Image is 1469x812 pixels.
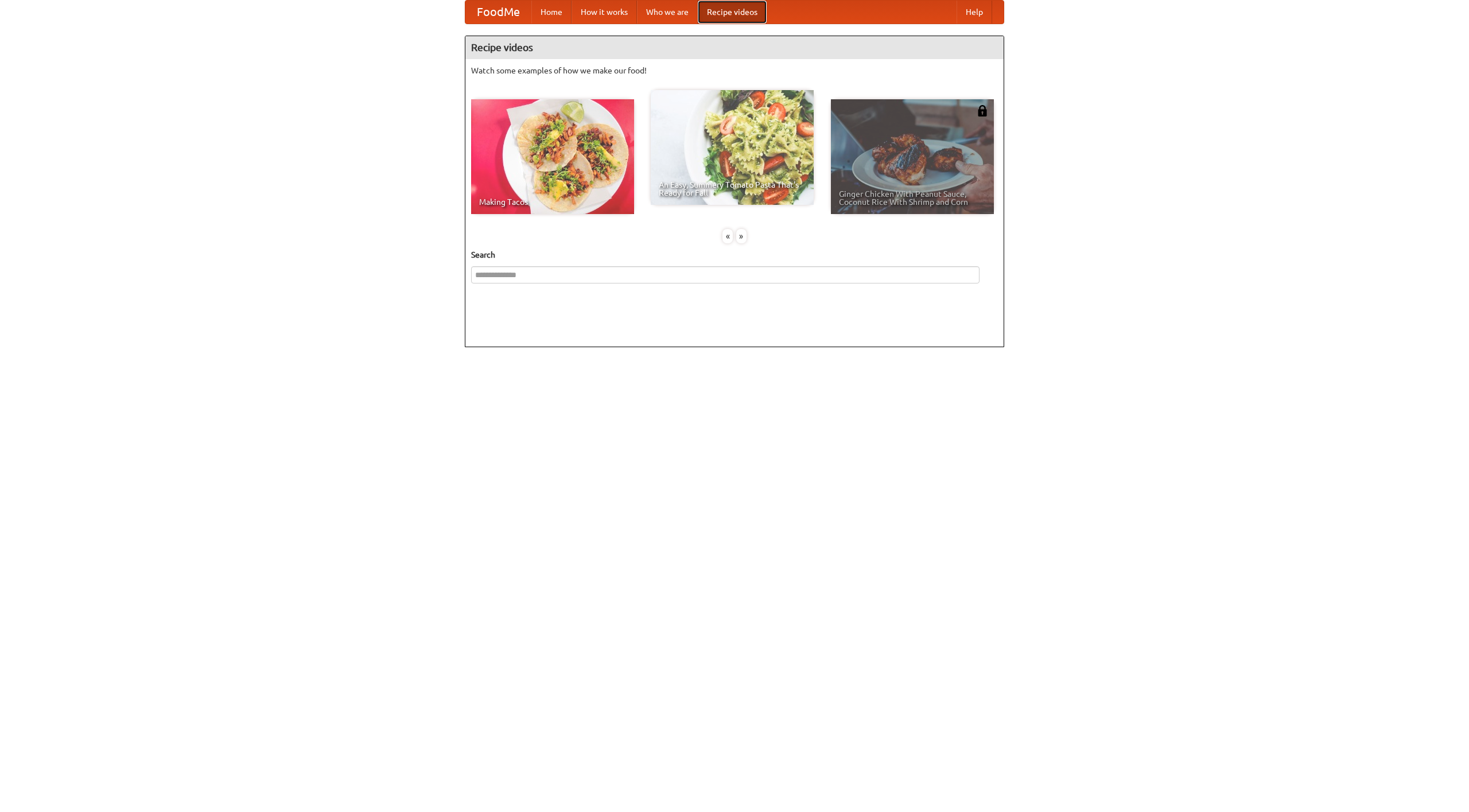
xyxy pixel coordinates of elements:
img: 483408.png [977,105,988,116]
h5: Search [471,249,998,261]
span: An Easy, Summery Tomato Pasta That's Ready for Fall [659,181,806,197]
a: Help [957,1,992,24]
div: » [736,229,747,243]
a: Home [531,1,572,24]
h4: Recipe videos [465,36,1004,59]
a: Who we are [637,1,698,24]
a: How it works [572,1,637,24]
a: Making Tacos [471,99,634,214]
a: FoodMe [465,1,531,24]
a: Recipe videos [698,1,767,24]
a: An Easy, Summery Tomato Pasta That's Ready for Fall [651,90,814,205]
span: Making Tacos [479,198,626,206]
div: « [722,229,733,243]
p: Watch some examples of how we make our food! [471,65,998,76]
